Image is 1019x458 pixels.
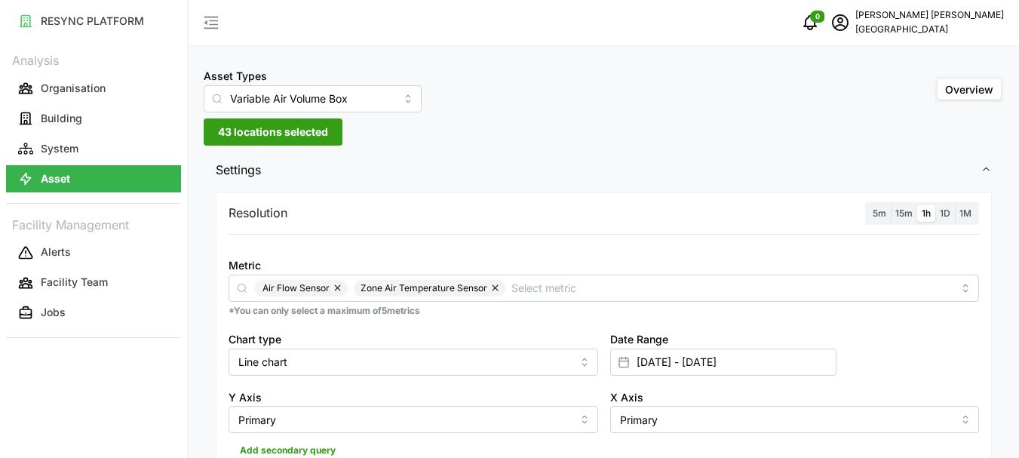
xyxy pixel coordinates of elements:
[895,207,913,219] span: 15m
[6,105,181,132] button: Building
[229,389,262,406] label: Y Axis
[6,6,181,36] a: RESYNC PLATFORM
[6,238,181,268] a: Alerts
[361,280,487,297] span: Zone Air Temperature Sensor
[204,68,267,85] label: Asset Types
[229,257,261,274] label: Metric
[6,48,181,70] p: Analysis
[262,280,330,297] span: Air Flow Sensor
[6,73,181,103] a: Organisation
[6,239,181,266] button: Alerts
[815,11,820,22] span: 0
[873,207,886,219] span: 5m
[959,207,971,219] span: 1M
[41,244,71,260] p: Alerts
[41,171,70,186] p: Asset
[6,134,181,164] a: System
[610,331,668,348] label: Date Range
[610,406,980,433] input: Select X axis
[855,23,1004,37] p: [GEOGRAPHIC_DATA]
[610,389,643,406] label: X Axis
[41,81,106,96] p: Organisation
[6,298,181,328] a: Jobs
[41,14,144,29] p: RESYNC PLATFORM
[6,268,181,298] a: Facility Team
[6,75,181,102] button: Organisation
[855,8,1004,23] p: [PERSON_NAME] [PERSON_NAME]
[216,152,981,189] span: Settings
[6,8,181,35] button: RESYNC PLATFORM
[940,207,950,219] span: 1D
[229,349,598,376] input: Select chart type
[204,118,342,146] button: 43 locations selected
[41,305,66,320] p: Jobs
[922,207,931,219] span: 1h
[6,135,181,162] button: System
[41,275,108,290] p: Facility Team
[6,300,181,327] button: Jobs
[218,119,328,145] span: 43 locations selected
[41,141,78,156] p: System
[6,165,181,192] button: Asset
[6,103,181,134] a: Building
[229,305,979,318] p: *You can only select a maximum of 5 metrics
[41,111,82,126] p: Building
[825,8,855,38] button: schedule
[6,213,181,235] p: Facility Management
[229,204,287,223] p: Resolution
[229,331,281,348] label: Chart type
[945,83,993,96] span: Overview
[795,8,825,38] button: notifications
[610,349,836,376] input: Select date range
[204,152,1004,189] button: Settings
[511,279,953,296] input: Select metric
[6,164,181,194] a: Asset
[6,269,181,297] button: Facility Team
[229,406,598,433] input: Select Y axis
